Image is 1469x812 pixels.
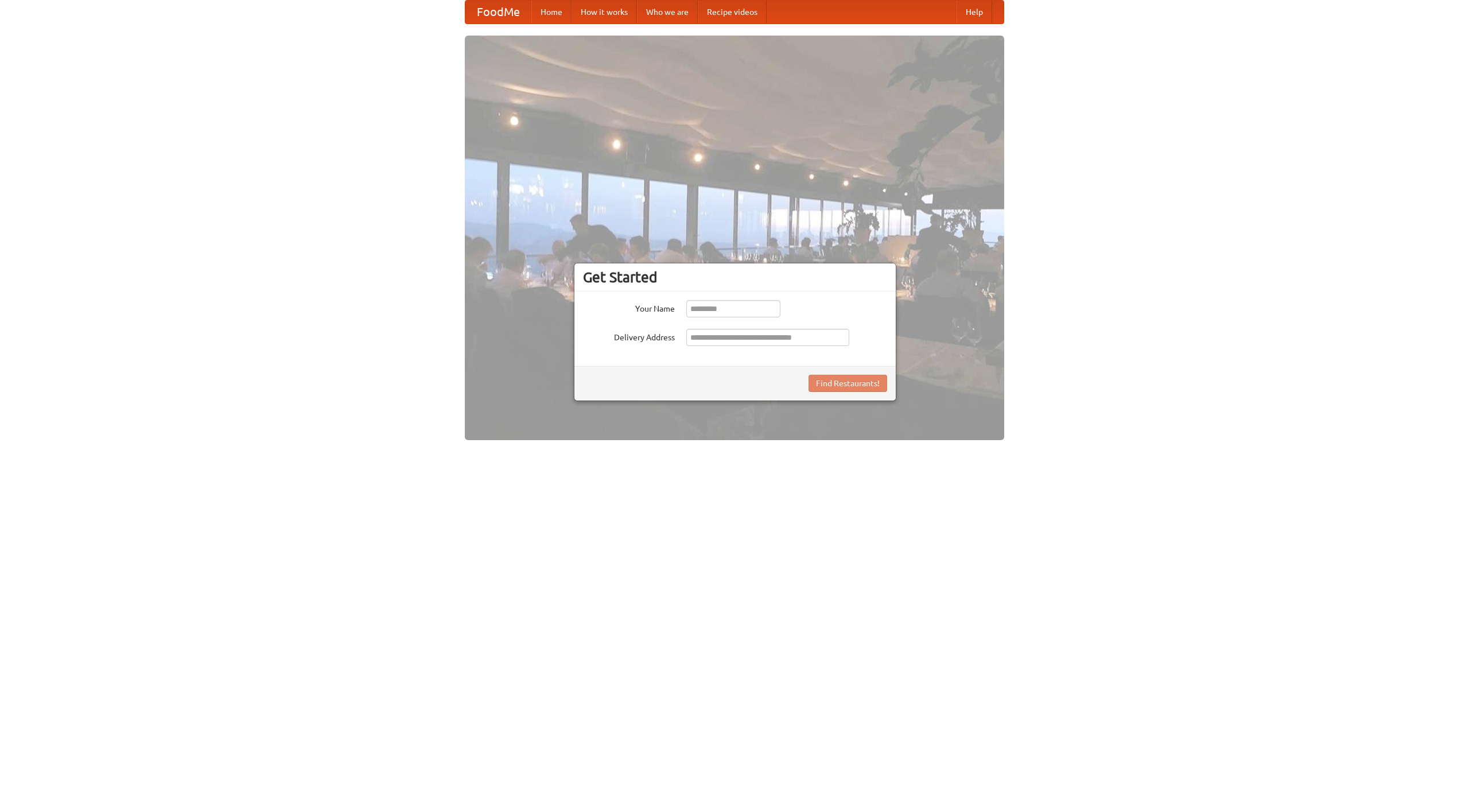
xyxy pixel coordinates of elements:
button: Find Restaurants! [809,375,887,392]
a: Who we are [637,1,698,24]
a: Recipe videos [698,1,767,24]
a: FoodMe [465,1,531,24]
a: Help [957,1,992,24]
a: How it works [572,1,637,24]
label: Your Name [583,300,675,314]
a: Home [531,1,572,24]
label: Delivery Address [583,329,675,343]
h3: Get Started [583,269,887,286]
